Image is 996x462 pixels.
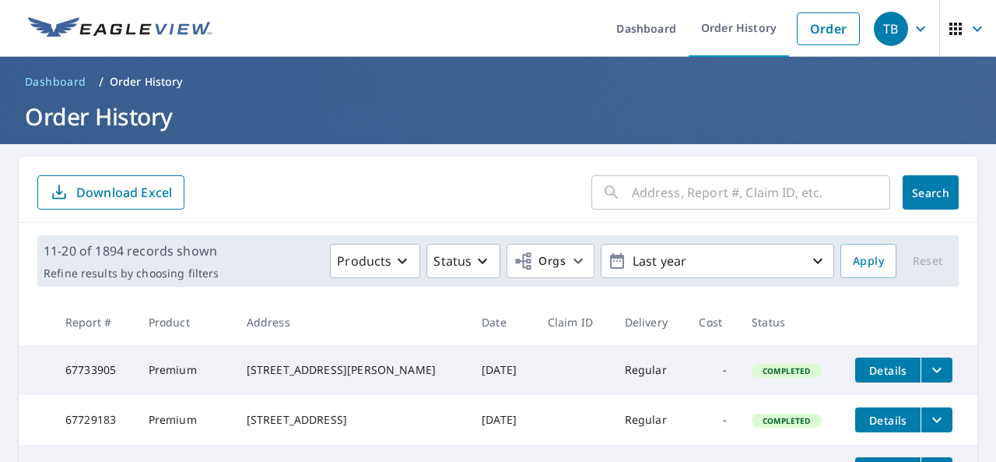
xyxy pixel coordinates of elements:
span: Dashboard [25,74,86,90]
p: Refine results by choosing filters [44,266,219,280]
th: Delivery [612,299,687,345]
th: Date [469,299,535,345]
td: 67733905 [53,345,136,395]
th: Report # [53,299,136,345]
th: Claim ID [535,299,612,345]
p: Order History [110,74,183,90]
nav: breadcrumb [19,69,977,94]
td: Premium [136,345,234,395]
button: Products [330,244,420,278]
td: - [686,345,739,395]
td: Regular [612,345,687,395]
span: Completed [753,415,819,426]
button: Apply [840,244,896,278]
input: Address, Report #, Claim ID, etc. [632,171,890,214]
th: Product [136,299,234,345]
button: Search [903,175,959,210]
td: [DATE] [469,395,535,445]
td: Regular [612,395,687,445]
td: [DATE] [469,345,535,395]
div: [STREET_ADDRESS] [247,412,457,428]
button: detailsBtn-67729183 [855,407,921,432]
a: Order [797,12,860,45]
th: Cost [686,299,739,345]
li: / [99,72,103,91]
button: Download Excel [37,175,184,210]
td: - [686,395,739,445]
span: Apply [853,252,884,271]
span: Details [864,363,911,378]
p: Status [433,252,472,270]
div: [STREET_ADDRESS][PERSON_NAME] [247,362,457,378]
button: filesDropdownBtn-67729183 [921,407,952,432]
button: filesDropdownBtn-67733905 [921,358,952,383]
button: Status [426,244,500,278]
p: Products [337,252,391,270]
span: Orgs [514,252,566,271]
span: Search [915,185,946,200]
th: Status [739,299,843,345]
p: Download Excel [76,184,172,201]
p: Last year [626,248,808,275]
a: Dashboard [19,69,93,94]
span: Details [864,413,911,428]
span: Completed [753,365,819,376]
img: EV Logo [28,17,212,41]
div: TB [874,12,908,46]
p: 11-20 of 1894 records shown [44,242,219,260]
td: Premium [136,395,234,445]
th: Address [234,299,469,345]
button: detailsBtn-67733905 [855,358,921,383]
td: 67729183 [53,395,136,445]
button: Last year [601,244,834,278]
h1: Order History [19,101,977,132]
button: Orgs [507,244,594,278]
